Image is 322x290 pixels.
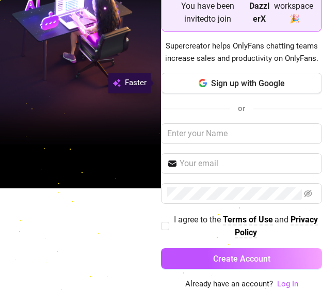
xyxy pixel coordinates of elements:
span: or [238,104,245,113]
button: Create Account [161,248,322,269]
strong: DazzlerX [249,1,269,24]
strong: Privacy Policy [235,215,318,237]
strong: Terms of Use [223,215,273,224]
input: Your email [180,157,316,170]
a: Log In [277,279,298,288]
img: svg%3e [112,77,121,89]
span: Create Account [213,254,270,264]
span: eye-invisible [304,189,312,198]
span: I agree to the [174,215,223,224]
button: Sign up with Google [161,73,322,93]
a: Privacy Policy [235,215,318,238]
span: Supercreator helps OnlyFans chatting teams increase sales and productivity on OnlyFans. [161,40,322,65]
span: Sign up with Google [211,78,285,88]
span: and [275,215,291,224]
span: Faster [125,77,147,89]
input: Enter your Name [161,123,322,144]
a: Terms of Use [223,215,273,225]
